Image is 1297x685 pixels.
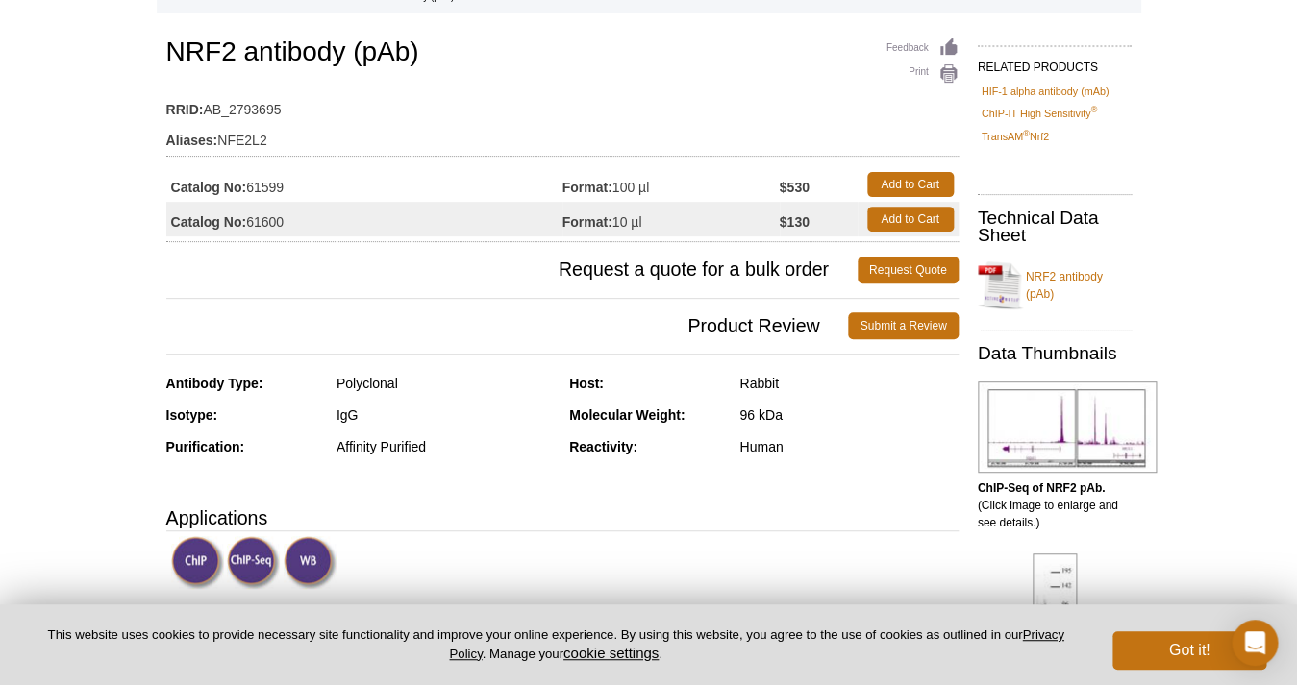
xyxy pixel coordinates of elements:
sup: ® [1090,106,1097,115]
a: Feedback [886,37,959,59]
strong: $130 [780,213,810,231]
h1: NRF2 antibody (pAb) [166,37,959,70]
a: NRF2 antibody (pAb) [978,257,1132,314]
div: Affinity Purified [337,438,555,455]
td: 100 µl [562,167,780,202]
img: NRF2 antibody (pAb) tested by ChIP-Seq. [978,381,1157,473]
button: Got it! [1112,631,1266,670]
td: 61599 [166,167,562,202]
strong: Molecular Weight: [569,407,685,423]
a: Submit a Review [848,312,958,339]
h2: Data Thumbnails [978,345,1132,362]
strong: Catalog No: [171,213,247,231]
span: Request a quote for a bulk order [166,257,858,283]
strong: Format: [562,213,612,231]
div: IgG [337,406,555,424]
h3: Applications [166,503,959,532]
h2: Technical Data Sheet [978,209,1132,244]
strong: RRID: [166,101,204,118]
div: Open Intercom Messenger [1232,620,1278,666]
img: Western Blot Validated [284,536,337,589]
td: 10 µl [562,202,780,236]
span: Product Review [166,312,849,339]
td: AB_2793695 [166,89,959,120]
div: Polyclonal [337,375,555,392]
sup: ® [1023,128,1030,137]
b: ChIP-Seq of NRF2 pAb. [978,481,1106,495]
strong: Antibody Type: [166,376,263,391]
button: cookie settings [563,645,659,661]
a: Request Quote [858,257,959,283]
p: (Click image to enlarge and see details.) [978,479,1132,531]
strong: Aliases: [166,132,218,149]
strong: Host: [569,376,604,391]
td: NFE2L2 [166,120,959,151]
h2: RELATED PRODUCTS [978,45,1132,80]
strong: Reactivity: [569,439,637,454]
div: Rabbit [739,375,958,392]
strong: Catalog No: [171,179,247,196]
p: This website uses cookies to provide necessary site functionality and improve your online experie... [31,626,1081,663]
strong: Purification: [166,439,245,454]
strong: $530 [780,179,810,196]
a: Add to Cart [867,172,954,197]
td: 61600 [166,202,562,236]
a: HIF-1 alpha antibody (mAb) [982,83,1110,100]
strong: Format: [562,179,612,196]
a: TransAM®Nrf2 [982,128,1049,145]
a: Add to Cart [867,207,954,232]
a: Print [886,63,959,85]
strong: Isotype: [166,407,218,423]
div: 96 kDa [739,406,958,424]
a: ChIP-IT High Sensitivity® [982,105,1097,122]
div: Human [739,438,958,455]
img: ChIP-Seq Validated [227,536,280,589]
img: ChIP Validated [171,536,224,589]
a: Privacy Policy [449,627,1063,660]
